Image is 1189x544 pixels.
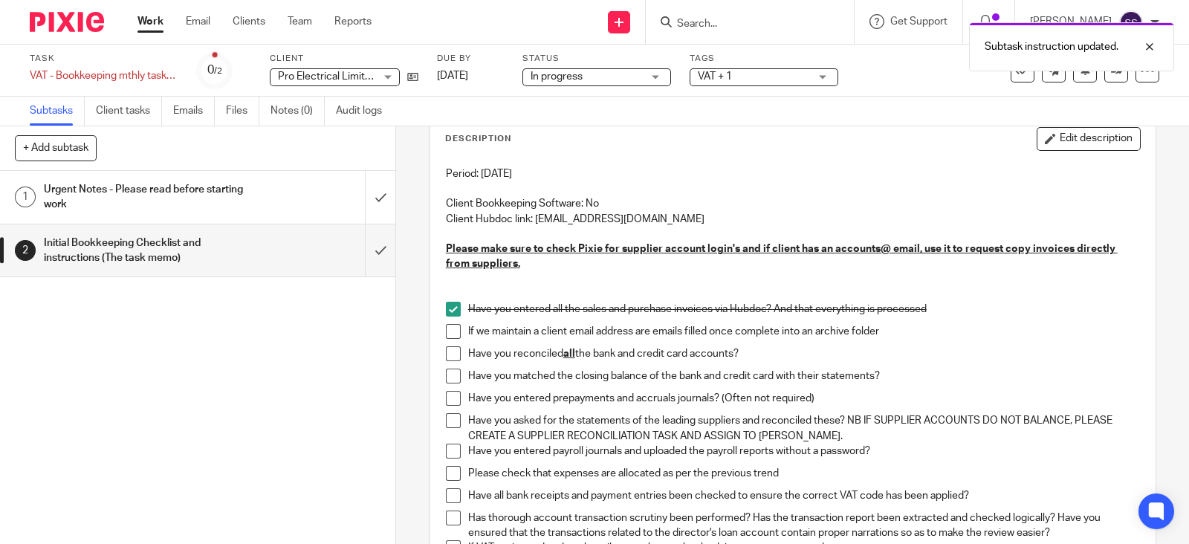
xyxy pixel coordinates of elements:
[44,232,248,270] h1: Initial Bookkeeping Checklist and instructions (The task memo)
[30,53,178,65] label: Task
[468,444,1140,459] p: Have you entered payroll journals and uploaded the payroll reports without a password?
[1119,10,1143,34] img: svg%3E
[173,97,215,126] a: Emails
[468,391,1140,406] p: Have you entered prepayments and accruals journals? (Often not required)
[30,12,104,32] img: Pixie
[446,212,1140,227] p: Client Hubdoc link: [EMAIL_ADDRESS][DOMAIN_NAME]
[15,135,97,161] button: + Add subtask
[446,166,1140,181] p: Period: [DATE]
[186,14,210,29] a: Email
[270,53,418,65] label: Client
[96,97,162,126] a: Client tasks
[15,187,36,207] div: 1
[531,71,583,82] span: In progress
[985,39,1118,54] p: Subtask instruction updated.
[446,244,1118,269] u: Please make sure to check Pixie for supplier account login's and if client has an accounts@ email...
[468,302,1140,317] p: Have you entered all the sales and purchase invoices via Hubdoc? And that everything is processed
[437,53,504,65] label: Due by
[334,14,372,29] a: Reports
[30,68,178,83] div: VAT - Bookkeeping mthly tasks - August 2025
[233,14,265,29] a: Clients
[698,71,732,82] span: VAT + 1
[1037,127,1141,151] button: Edit description
[226,97,259,126] a: Files
[288,14,312,29] a: Team
[468,511,1140,541] p: Has thorough account transaction scrutiny been performed? Has the transaction report been extract...
[468,346,1140,361] p: Have you reconciled the bank and credit card accounts?
[278,71,377,82] span: Pro Electrical Limited
[563,349,575,359] u: all
[207,62,222,79] div: 0
[468,488,1140,503] p: Have all bank receipts and payment entries been checked to ensure the correct VAT code has been a...
[44,178,248,216] h1: Urgent Notes - Please read before starting work
[468,466,1140,481] p: Please check that expenses are allocated as per the previous trend
[336,97,393,126] a: Audit logs
[522,53,671,65] label: Status
[30,68,178,83] div: VAT - Bookkeeping mthly tasks - [DATE]
[468,324,1140,339] p: If we maintain a client email address are emails filled once complete into an archive folder
[468,413,1140,444] p: Have you asked for the statements of the leading suppliers and reconciled these? NB IF SUPPLIER A...
[270,97,325,126] a: Notes (0)
[445,133,511,145] p: Description
[30,97,85,126] a: Subtasks
[15,240,36,261] div: 2
[214,67,222,75] small: /2
[437,71,468,81] span: [DATE]
[468,369,1140,383] p: Have you matched the closing balance of the bank and credit card with their statements?
[137,14,163,29] a: Work
[446,196,1140,211] p: Client Bookkeeping Software: No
